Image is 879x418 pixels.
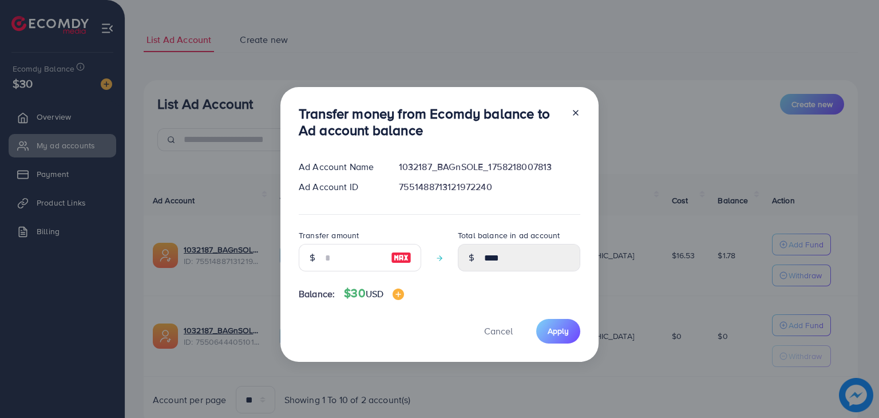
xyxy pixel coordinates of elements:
[299,230,359,241] label: Transfer amount
[393,289,404,300] img: image
[391,251,411,265] img: image
[290,160,390,173] div: Ad Account Name
[470,319,527,344] button: Cancel
[390,160,589,173] div: 1032187_BAGnSOLE_1758218007813
[344,286,404,301] h4: $30
[290,180,390,194] div: Ad Account ID
[366,287,383,300] span: USD
[299,287,335,301] span: Balance:
[484,325,513,337] span: Cancel
[390,180,589,194] div: 7551488713121972240
[536,319,580,344] button: Apply
[458,230,560,241] label: Total balance in ad account
[299,105,562,139] h3: Transfer money from Ecomdy balance to Ad account balance
[548,325,569,337] span: Apply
